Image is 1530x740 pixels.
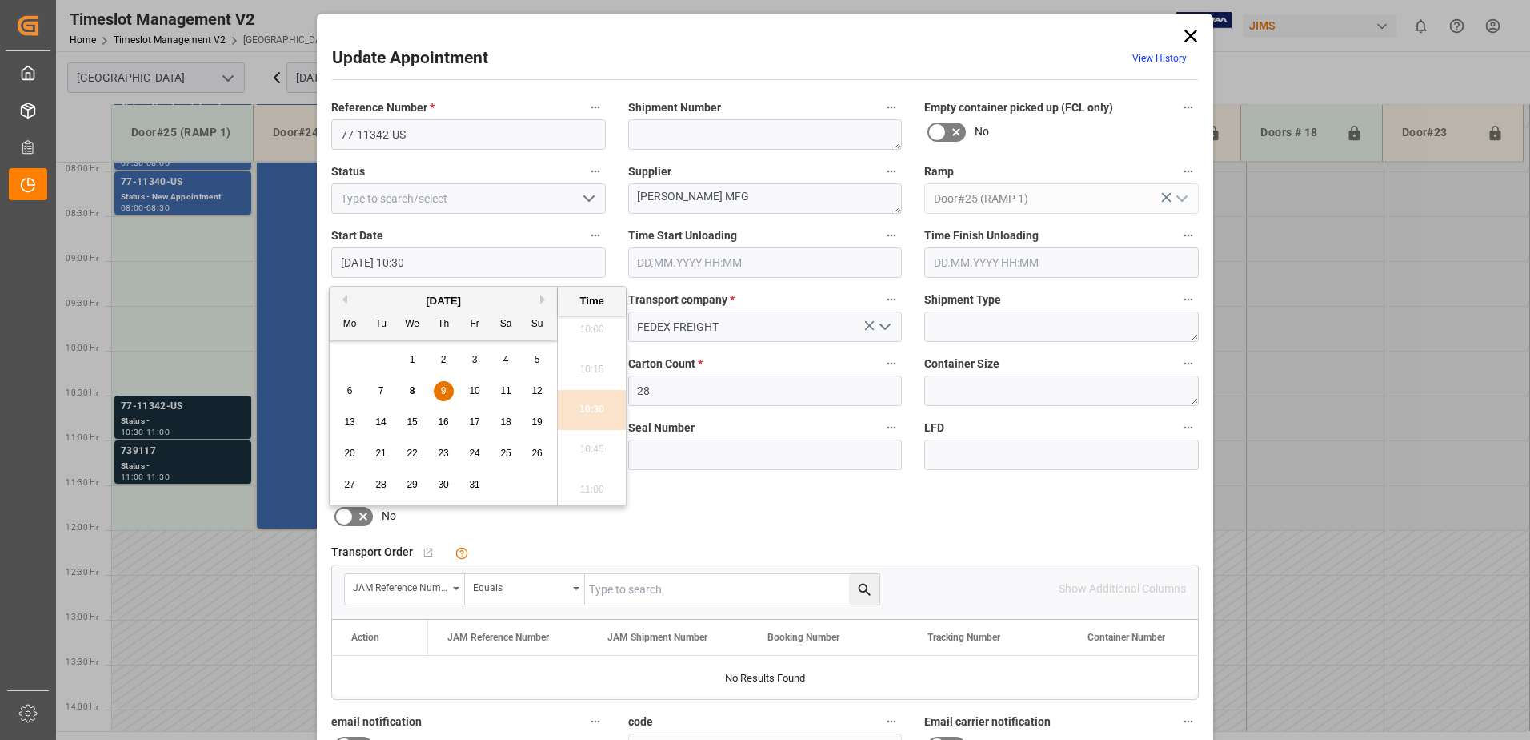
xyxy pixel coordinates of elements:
span: JAM Reference Number [447,632,549,643]
span: 11 [500,385,511,396]
button: open menu [345,574,465,605]
div: Su [527,315,547,335]
div: Choose Monday, October 6th, 2025 [340,381,360,401]
div: Choose Monday, October 27th, 2025 [340,475,360,495]
button: Time Finish Unloading [1178,225,1199,246]
h2: Update Appointment [332,46,488,71]
div: Choose Thursday, October 9th, 2025 [434,381,454,401]
div: Choose Thursday, October 23rd, 2025 [434,444,454,464]
span: email notification [331,714,422,730]
div: Choose Thursday, October 2nd, 2025 [434,350,454,370]
span: 21 [375,448,386,459]
div: Choose Wednesday, October 29th, 2025 [403,475,423,495]
span: 18 [500,416,511,428]
div: Choose Saturday, October 4th, 2025 [496,350,516,370]
div: Equals [473,577,567,595]
span: 26 [531,448,542,459]
button: open menu [872,315,896,340]
span: 1 [410,354,415,365]
textarea: [PERSON_NAME] MFG [628,183,903,214]
div: Choose Saturday, October 11th, 2025 [496,381,516,401]
div: [DATE] [330,293,557,309]
input: DD.MM.YYYY HH:MM [331,247,606,278]
span: 14 [375,416,386,428]
span: 25 [500,448,511,459]
button: Time Start Unloading [881,225,902,246]
span: 15 [407,416,417,428]
button: search button [849,574,879,605]
span: 20 [344,448,354,459]
span: Transport company [628,292,735,308]
button: Transport company * [881,289,902,310]
span: 4 [503,354,509,365]
span: No [975,123,989,140]
span: 27 [344,479,354,490]
span: 23 [438,448,448,459]
div: Choose Wednesday, October 22nd, 2025 [403,444,423,464]
button: Seal Number [881,417,902,438]
span: 12 [531,385,542,396]
span: Shipment Type [924,292,1001,308]
span: Email carrier notification [924,714,1051,730]
button: Next Month [540,295,550,304]
span: 24 [469,448,479,459]
span: 19 [531,416,542,428]
span: Tracking Number [927,632,1000,643]
span: Supplier [628,163,671,180]
button: Reference Number * [585,97,606,118]
div: Choose Friday, October 17th, 2025 [465,412,485,432]
div: Choose Tuesday, October 7th, 2025 [371,381,391,401]
div: Choose Thursday, October 30th, 2025 [434,475,454,495]
span: 2 [441,354,447,365]
div: Choose Saturday, October 25th, 2025 [496,444,516,464]
span: Seal Number [628,420,695,436]
span: 7 [378,385,384,396]
div: Choose Friday, October 3rd, 2025 [465,350,485,370]
button: Supplier [881,161,902,182]
span: 17 [469,416,479,428]
div: Choose Saturday, October 18th, 2025 [496,412,516,432]
div: Choose Tuesday, October 28th, 2025 [371,475,391,495]
span: Container Number [1087,632,1165,643]
span: Time Finish Unloading [924,227,1039,244]
button: Shipment Type [1178,289,1199,310]
span: Reference Number [331,99,435,116]
div: JAM Reference Number [353,577,447,595]
span: 5 [535,354,540,365]
span: 10 [469,385,479,396]
button: Carton Count * [881,353,902,374]
span: Start Date [331,227,383,244]
span: Empty container picked up (FCL only) [924,99,1113,116]
div: Choose Sunday, October 26th, 2025 [527,444,547,464]
button: email notification [585,711,606,732]
a: View History [1132,53,1187,64]
div: Tu [371,315,391,335]
button: code [881,711,902,732]
div: Choose Sunday, October 5th, 2025 [527,350,547,370]
input: Type to search/select [331,183,606,214]
span: 8 [410,385,415,396]
span: 22 [407,448,417,459]
button: Shipment Number [881,97,902,118]
div: Choose Thursday, October 16th, 2025 [434,412,454,432]
div: Choose Friday, October 24th, 2025 [465,444,485,464]
span: 6 [347,385,353,396]
span: Status [331,163,365,180]
div: Choose Sunday, October 12th, 2025 [527,381,547,401]
button: Previous Month [338,295,347,304]
span: 30 [438,479,448,490]
div: Choose Sunday, October 19th, 2025 [527,412,547,432]
button: Status [585,161,606,182]
button: open menu [575,187,599,211]
input: Type to search/select [924,183,1199,214]
span: 28 [375,479,386,490]
button: open menu [1168,187,1192,211]
div: Action [351,632,379,643]
div: Choose Wednesday, October 15th, 2025 [403,412,423,432]
span: 9 [441,385,447,396]
span: 3 [472,354,478,365]
div: Time [562,293,622,309]
button: Start Date [585,225,606,246]
div: Fr [465,315,485,335]
div: Choose Wednesday, October 1st, 2025 [403,350,423,370]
